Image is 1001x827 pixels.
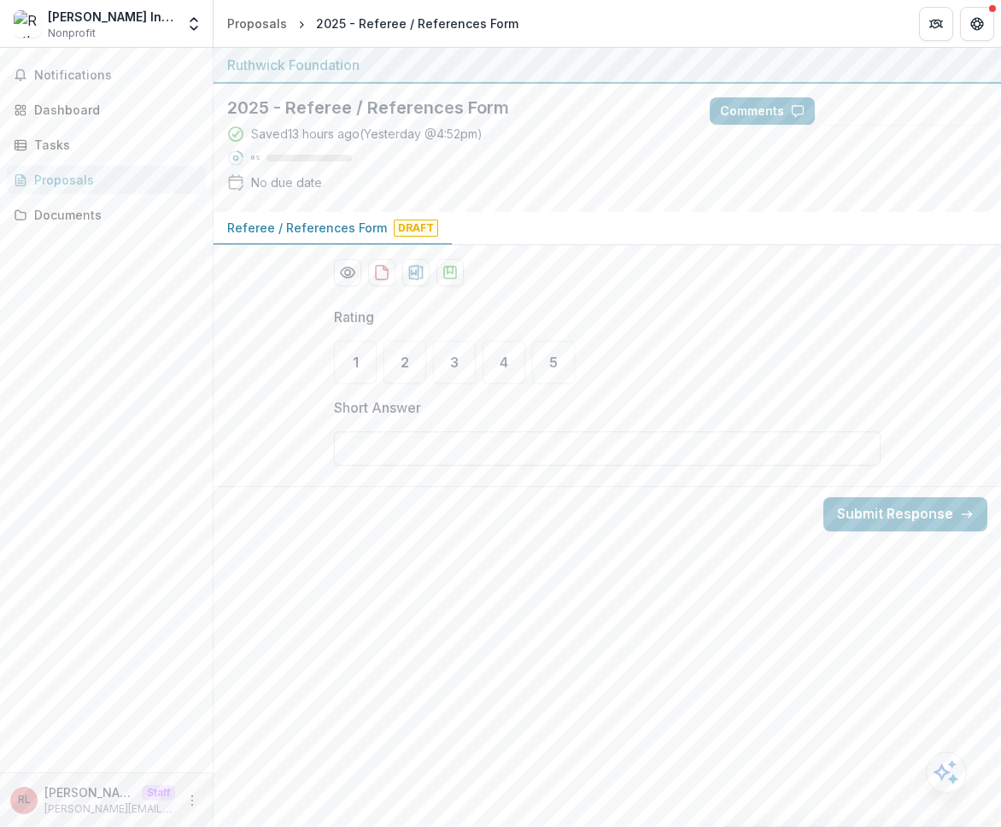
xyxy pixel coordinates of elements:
span: Notifications [34,68,199,83]
p: [PERSON_NAME] [44,783,135,801]
span: 4 [500,355,508,369]
button: Answer Suggestions [822,97,987,125]
p: [PERSON_NAME][EMAIL_ADDRESS][DOMAIN_NAME] [44,801,175,817]
div: Proposals [227,15,287,32]
div: Ruthwick LOI [18,795,31,806]
a: Documents [7,201,206,229]
button: Partners [919,7,953,41]
img: Ruthwick Individual [14,10,41,38]
div: No due date [251,173,322,191]
button: Get Help [960,7,994,41]
span: Nonprofit [48,26,96,41]
div: Ruthwick Foundation [227,55,987,75]
a: Tasks [7,131,206,159]
button: download-proposal [402,259,430,286]
button: download-proposal [436,259,464,286]
button: download-proposal [368,259,395,286]
button: Open AI Assistant [926,752,967,793]
p: 0 % [251,152,260,164]
span: 3 [450,355,459,369]
button: Submit Response [823,497,987,531]
button: Comments [710,97,815,125]
p: Short Answer [334,397,421,418]
div: 2025 - Referee / References Form [316,15,518,32]
button: Preview 9092f470-e0e6-49af-8b36-1a26ecba7129-0.pdf [334,259,361,286]
a: Proposals [220,11,294,36]
p: Referee / References Form [227,219,387,237]
span: Draft [394,220,438,237]
button: More [182,790,202,811]
p: Staff [142,785,175,801]
div: Proposals [34,171,192,189]
span: 1 [353,355,359,369]
p: Rating [334,307,374,327]
a: Proposals [7,166,206,194]
div: [PERSON_NAME] Individual [48,8,175,26]
button: Open entity switcher [182,7,206,41]
span: 5 [549,355,558,369]
nav: breadcrumb [220,11,525,36]
button: Notifications [7,62,206,89]
div: Documents [34,206,192,224]
a: Dashboard [7,96,206,124]
span: 2 [401,355,409,369]
div: Tasks [34,136,192,154]
h2: 2025 - Referee / References Form [227,97,682,118]
div: Dashboard [34,101,192,119]
div: Saved 13 hours ago ( Yesterday @ 4:52pm ) [251,125,483,143]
